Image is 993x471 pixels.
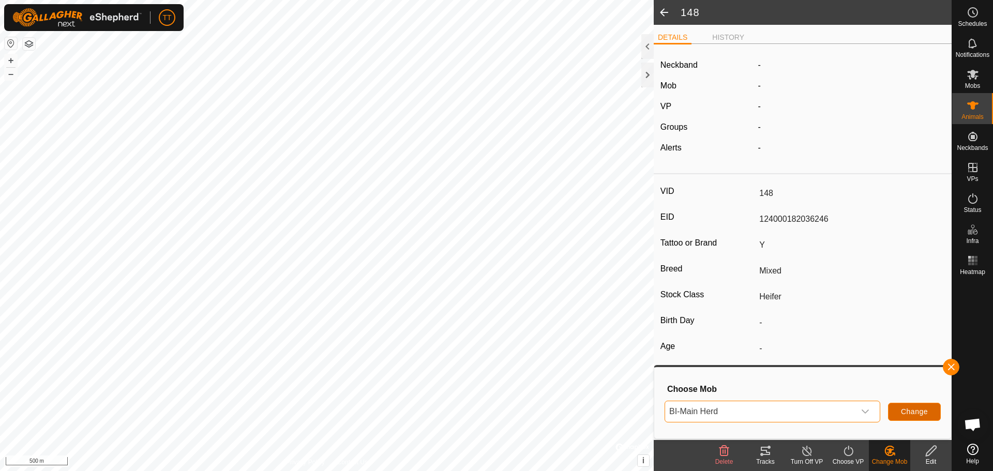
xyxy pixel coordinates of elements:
[966,458,979,464] span: Help
[12,8,142,27] img: Gallagher Logo
[5,37,17,50] button: Reset Map
[337,458,368,467] a: Contact Us
[660,314,755,327] label: Birth Day
[956,52,989,58] span: Notifications
[665,401,855,422] span: BI-Main Herd
[667,384,941,394] h3: Choose Mob
[638,455,649,466] button: i
[966,238,979,244] span: Infra
[888,403,941,421] button: Change
[960,269,985,275] span: Heatmap
[961,114,984,120] span: Animals
[708,32,748,43] li: HISTORY
[660,210,755,224] label: EID
[964,207,981,213] span: Status
[5,54,17,67] button: +
[654,32,691,44] li: DETAILS
[660,102,671,111] label: VP
[957,145,988,151] span: Neckbands
[5,68,17,80] button: –
[869,457,910,466] div: Change Mob
[660,123,687,131] label: Groups
[660,143,682,152] label: Alerts
[660,262,755,276] label: Breed
[660,288,755,301] label: Stock Class
[715,458,733,465] span: Delete
[855,401,876,422] div: dropdown trigger
[286,458,325,467] a: Privacy Policy
[660,59,698,71] label: Neckband
[758,81,761,90] span: -
[758,59,761,71] label: -
[754,121,950,133] div: -
[967,176,978,182] span: VPs
[786,457,827,466] div: Turn Off VP
[758,102,761,111] app-display-virtual-paddock-transition: -
[660,185,755,198] label: VID
[660,81,676,90] label: Mob
[754,142,950,154] div: -
[745,457,786,466] div: Tracks
[827,457,869,466] div: Choose VP
[660,340,755,353] label: Age
[642,456,644,465] span: i
[162,12,171,23] span: TT
[660,236,755,250] label: Tattoo or Brand
[952,439,993,468] a: Help
[957,409,988,440] div: Open chat
[910,457,952,466] div: Edit
[958,21,987,27] span: Schedules
[901,407,928,416] span: Change
[681,6,952,19] h2: 148
[965,83,980,89] span: Mobs
[23,38,35,50] button: Map Layers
